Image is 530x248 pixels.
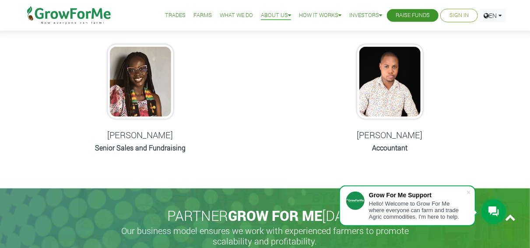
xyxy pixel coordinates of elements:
h5: [PERSON_NAME] [338,129,441,140]
a: EN [480,9,506,22]
span: GROW FOR ME [228,206,323,225]
a: About Us [261,11,291,20]
h2: PARTNER [DATE] [26,207,505,224]
h6: Senior Sales and Fundraising [89,143,192,152]
a: Farms [193,11,212,20]
a: Raise Funds [396,11,430,20]
img: growforme image [108,45,173,119]
a: How it Works [299,11,341,20]
a: What We Do [220,11,253,20]
a: Investors [349,11,382,20]
img: growforme image [357,45,423,119]
h5: Our business model ensures we work with experienced farmers to promote scalability and profitabil... [112,225,418,246]
a: Trades [165,11,186,20]
a: Sign In [449,11,469,20]
h5: [PERSON_NAME] [89,129,192,140]
h6: Accountant [338,143,441,152]
div: Hello! Welcome to Grow For Me where everyone can farm and trade Agric commodities. I'm here to help. [369,200,466,220]
div: Grow For Me Support [369,192,466,199]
